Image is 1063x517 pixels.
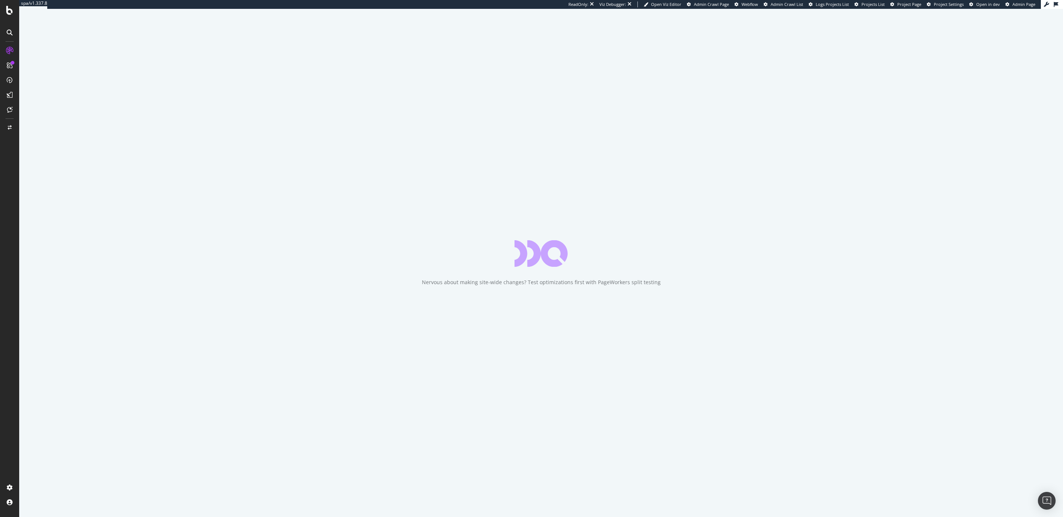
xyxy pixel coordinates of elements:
[816,1,849,7] span: Logs Projects List
[651,1,681,7] span: Open Viz Editor
[976,1,1000,7] span: Open in dev
[771,1,803,7] span: Admin Crawl List
[927,1,964,7] a: Project Settings
[742,1,758,7] span: Webflow
[934,1,964,7] span: Project Settings
[735,1,758,7] a: Webflow
[897,1,921,7] span: Project Page
[515,240,568,267] div: animation
[809,1,849,7] a: Logs Projects List
[568,1,588,7] div: ReadOnly:
[1005,1,1035,7] a: Admin Page
[890,1,921,7] a: Project Page
[861,1,885,7] span: Projects List
[854,1,885,7] a: Projects List
[764,1,803,7] a: Admin Crawl List
[1012,1,1035,7] span: Admin Page
[422,279,661,286] div: Nervous about making site-wide changes? Test optimizations first with PageWorkers split testing
[969,1,1000,7] a: Open in dev
[599,1,626,7] div: Viz Debugger:
[694,1,729,7] span: Admin Crawl Page
[687,1,729,7] a: Admin Crawl Page
[1038,492,1056,510] div: Open Intercom Messenger
[644,1,681,7] a: Open Viz Editor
